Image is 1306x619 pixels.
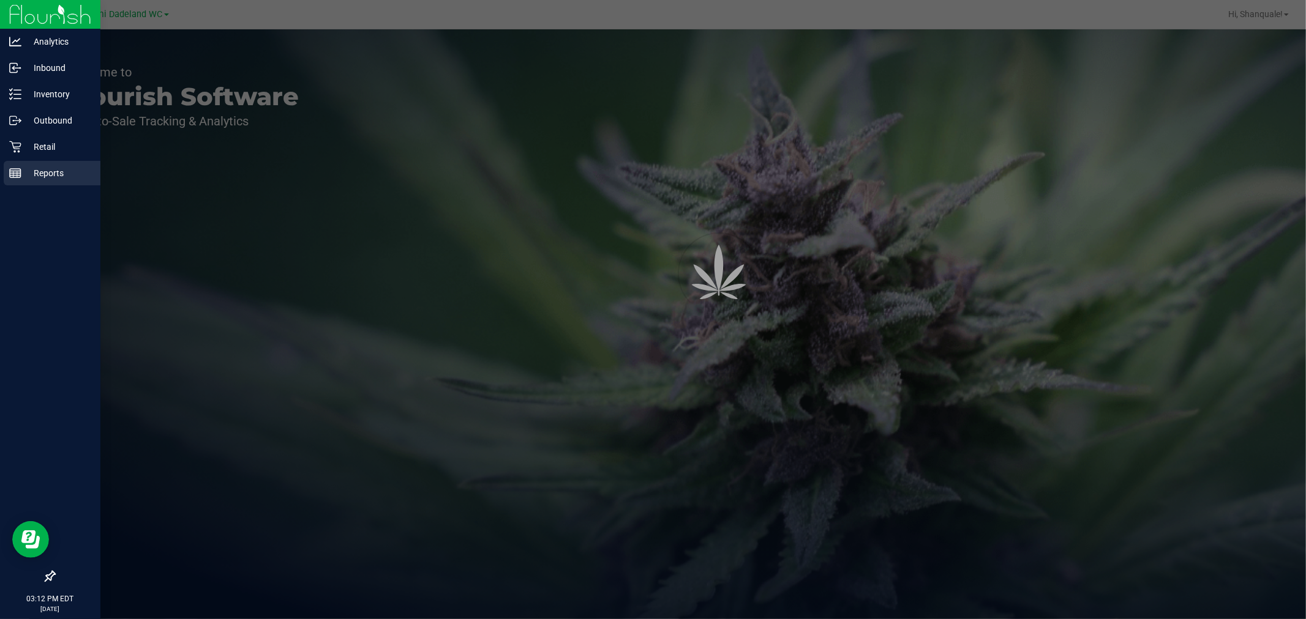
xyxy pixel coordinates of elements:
[6,593,95,604] p: 03:12 PM EDT
[9,35,21,48] inline-svg: Analytics
[9,88,21,100] inline-svg: Inventory
[21,113,95,128] p: Outbound
[21,87,95,102] p: Inventory
[21,139,95,154] p: Retail
[21,34,95,49] p: Analytics
[12,521,49,558] iframe: Resource center
[21,61,95,75] p: Inbound
[9,141,21,153] inline-svg: Retail
[21,166,95,180] p: Reports
[9,167,21,179] inline-svg: Reports
[6,604,95,613] p: [DATE]
[9,62,21,74] inline-svg: Inbound
[9,114,21,127] inline-svg: Outbound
